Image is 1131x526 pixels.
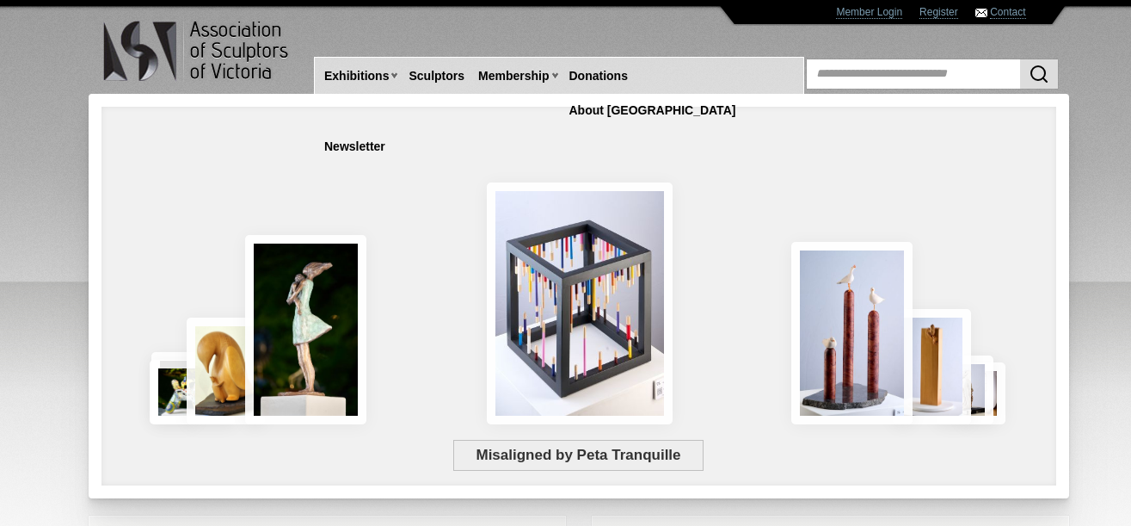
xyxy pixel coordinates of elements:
[245,235,367,424] img: Connection
[919,6,958,19] a: Register
[791,242,913,424] img: Rising Tides
[102,17,292,85] img: logo.png
[453,440,704,471] span: Misaligned by Peta Tranquille
[836,6,902,19] a: Member Login
[990,6,1025,19] a: Contact
[317,131,392,163] a: Newsletter
[562,95,743,127] a: About [GEOGRAPHIC_DATA]
[893,309,971,424] img: Little Frog. Big Climb
[317,60,396,92] a: Exhibitions
[471,60,556,92] a: Membership
[975,9,987,17] img: Contact ASV
[487,183,673,424] img: Misaligned
[1029,64,1049,84] img: Search
[562,60,635,92] a: Donations
[402,60,471,92] a: Sculptors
